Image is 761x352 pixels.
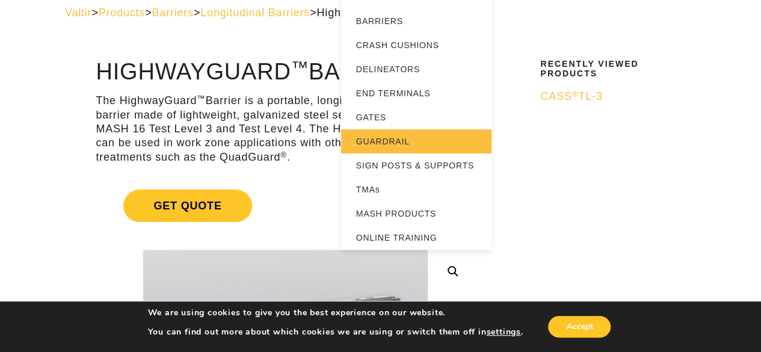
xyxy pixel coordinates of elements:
a: Get Quote [96,175,475,236]
div: > > > > [65,6,696,20]
p: We are using cookies to give you the best experience on our website. [148,307,523,318]
sup: ™ [291,58,309,77]
button: settings [486,327,520,338]
a: Barriers [152,7,193,19]
sup: ® [572,90,579,99]
h1: HighwayGuard Barrier [96,60,475,85]
sup: ™ [197,94,205,103]
a: Products [99,7,145,19]
span: CASS TL-3 [540,90,602,102]
a: GATES [341,105,491,129]
p: The HighwayGuard Barrier is a portable, longitudinal redirecting steel barrier made of lightweigh... [96,94,475,164]
a: Longitudinal Barriers [200,7,310,19]
button: Accept [548,316,611,338]
p: You can find out more about which cookies we are using or switch them off in . [148,327,523,338]
a: Valtir [65,7,91,19]
a: END TERMINALS [341,81,491,105]
span: HighwayGuard Barrier [316,7,439,19]
sup: ® [280,150,287,159]
a: CRASH CUSHIONS [341,33,491,57]
a: GUARDRAIL [341,129,491,153]
span: Get Quote [123,190,251,222]
a: CASS®TL-3 [540,90,688,103]
a: BARRIERS [341,9,491,33]
a: SIGN POSTS & SUPPORTS [341,153,491,178]
a: DELINEATORS [341,57,491,81]
a: MASH PRODUCTS [341,202,491,226]
a: TMAs [341,178,491,202]
a: ONLINE TRAINING [341,226,491,250]
h2: Recently Viewed Products [540,60,688,78]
